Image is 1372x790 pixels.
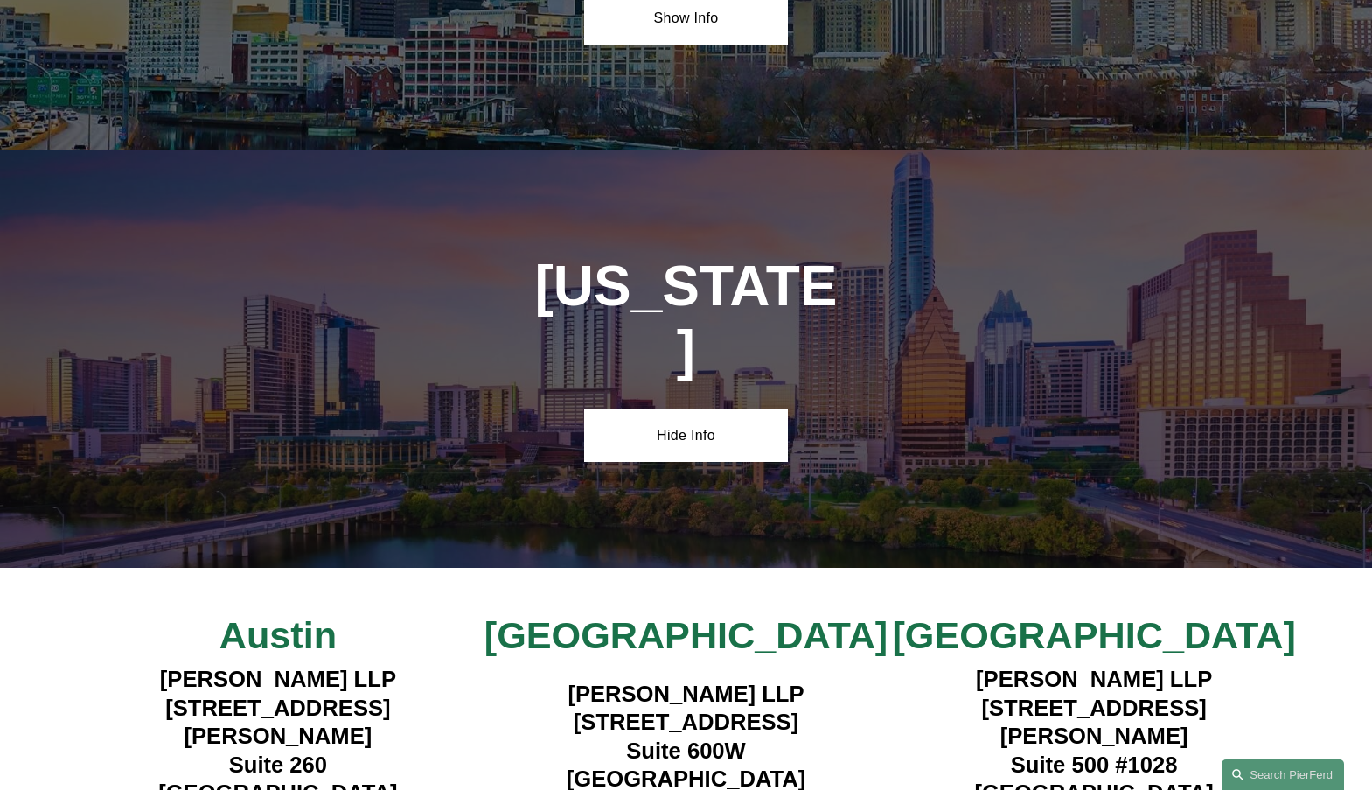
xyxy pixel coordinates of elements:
[1222,759,1344,790] a: Search this site
[892,614,1295,656] span: [GEOGRAPHIC_DATA]
[584,409,788,462] a: Hide Info
[484,614,888,656] span: [GEOGRAPHIC_DATA]
[219,614,337,656] span: Austin
[533,255,839,382] h1: [US_STATE]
